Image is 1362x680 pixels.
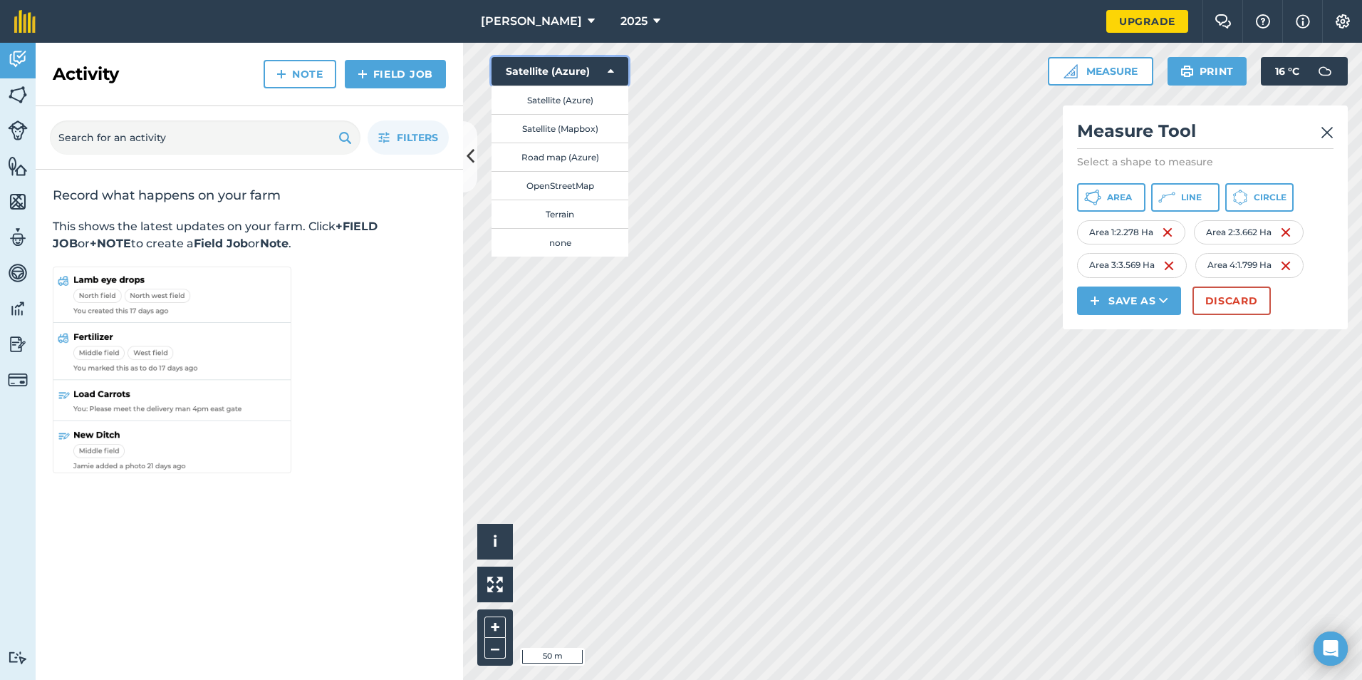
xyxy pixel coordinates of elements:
span: Area [1107,192,1132,203]
button: Road map (Azure) [492,143,628,171]
img: svg+xml;base64,PHN2ZyB4bWxucz0iaHR0cDovL3d3dy53My5vcmcvMjAwMC9zdmciIHdpZHRoPSI1NiIgaGVpZ2h0PSI2MC... [8,191,28,212]
img: svg+xml;base64,PHN2ZyB4bWxucz0iaHR0cDovL3d3dy53My5vcmcvMjAwMC9zdmciIHdpZHRoPSIyMiIgaGVpZ2h0PSIzMC... [1321,124,1334,141]
button: Print [1168,57,1247,86]
span: Filters [397,130,438,145]
img: svg+xml;base64,PHN2ZyB4bWxucz0iaHR0cDovL3d3dy53My5vcmcvMjAwMC9zdmciIHdpZHRoPSIxNCIgaGVpZ2h0PSIyNC... [276,66,286,83]
div: Area 4 : 1.799 Ha [1195,253,1304,277]
span: Circle [1254,192,1286,203]
img: svg+xml;base64,PD94bWwgdmVyc2lvbj0iMS4wIiBlbmNvZGluZz0idXRmLTgiPz4KPCEtLSBHZW5lcmF0b3I6IEFkb2JlIE... [8,370,28,390]
button: – [484,638,506,659]
img: svg+xml;base64,PHN2ZyB4bWxucz0iaHR0cDovL3d3dy53My5vcmcvMjAwMC9zdmciIHdpZHRoPSI1NiIgaGVpZ2h0PSI2MC... [8,84,28,105]
div: Area 1 : 2.278 Ha [1077,220,1185,244]
img: svg+xml;base64,PD94bWwgdmVyc2lvbj0iMS4wIiBlbmNvZGluZz0idXRmLTgiPz4KPCEtLSBHZW5lcmF0b3I6IEFkb2JlIE... [8,48,28,70]
h2: Activity [53,63,119,86]
img: Ruler icon [1064,64,1078,78]
span: i [493,532,497,550]
img: svg+xml;base64,PD94bWwgdmVyc2lvbj0iMS4wIiBlbmNvZGluZz0idXRmLTgiPz4KPCEtLSBHZW5lcmF0b3I6IEFkb2JlIE... [8,120,28,140]
img: A question mark icon [1254,14,1272,29]
img: A cog icon [1334,14,1351,29]
button: Line [1151,183,1220,212]
h2: Record what happens on your farm [53,187,446,204]
button: Save as [1077,287,1181,315]
a: Upgrade [1106,10,1188,33]
img: svg+xml;base64,PHN2ZyB4bWxucz0iaHR0cDovL3d3dy53My5vcmcvMjAwMC9zdmciIHdpZHRoPSIxNCIgaGVpZ2h0PSIyNC... [1090,292,1100,309]
span: [PERSON_NAME] [481,13,582,30]
img: svg+xml;base64,PD94bWwgdmVyc2lvbj0iMS4wIiBlbmNvZGluZz0idXRmLTgiPz4KPCEtLSBHZW5lcmF0b3I6IEFkb2JlIE... [8,651,28,664]
img: fieldmargin Logo [14,10,36,33]
img: svg+xml;base64,PHN2ZyB4bWxucz0iaHR0cDovL3d3dy53My5vcmcvMjAwMC9zdmciIHdpZHRoPSIxNCIgaGVpZ2h0PSIyNC... [358,66,368,83]
button: none [492,228,628,257]
button: Discard [1192,287,1271,315]
h2: Measure Tool [1077,120,1334,149]
span: 16 ° C [1275,57,1299,86]
button: Measure [1048,57,1153,86]
img: Four arrows, one pointing top left, one top right, one bottom right and the last bottom left [487,577,503,592]
img: svg+xml;base64,PHN2ZyB4bWxucz0iaHR0cDovL3d3dy53My5vcmcvMjAwMC9zdmciIHdpZHRoPSIxNiIgaGVpZ2h0PSIyNC... [1163,257,1175,274]
button: Filters [368,120,449,155]
img: svg+xml;base64,PHN2ZyB4bWxucz0iaHR0cDovL3d3dy53My5vcmcvMjAwMC9zdmciIHdpZHRoPSIxOSIgaGVpZ2h0PSIyNC... [1180,63,1194,80]
span: Line [1181,192,1202,203]
button: + [484,617,506,638]
a: Note [264,60,336,88]
button: Area [1077,183,1145,212]
button: Circle [1225,183,1294,212]
img: svg+xml;base64,PD94bWwgdmVyc2lvbj0iMS4wIiBlbmNvZGluZz0idXRmLTgiPz4KPCEtLSBHZW5lcmF0b3I6IEFkb2JlIE... [8,262,28,284]
span: 2025 [620,13,648,30]
strong: Field Job [194,237,248,250]
img: svg+xml;base64,PD94bWwgdmVyc2lvbj0iMS4wIiBlbmNvZGluZz0idXRmLTgiPz4KPCEtLSBHZW5lcmF0b3I6IEFkb2JlIE... [8,298,28,319]
img: svg+xml;base64,PD94bWwgdmVyc2lvbj0iMS4wIiBlbmNvZGluZz0idXRmLTgiPz4KPCEtLSBHZW5lcmF0b3I6IEFkb2JlIE... [8,227,28,248]
button: Satellite (Azure) [492,86,628,114]
img: svg+xml;base64,PHN2ZyB4bWxucz0iaHR0cDovL3d3dy53My5vcmcvMjAwMC9zdmciIHdpZHRoPSIxNiIgaGVpZ2h0PSIyNC... [1162,224,1173,241]
p: This shows the latest updates on your farm. Click or to create a or . [53,218,446,252]
strong: Note [260,237,288,250]
img: svg+xml;base64,PD94bWwgdmVyc2lvbj0iMS4wIiBlbmNvZGluZz0idXRmLTgiPz4KPCEtLSBHZW5lcmF0b3I6IEFkb2JlIE... [8,334,28,355]
strong: +NOTE [90,237,131,250]
button: 16 °C [1261,57,1348,86]
button: Satellite (Mapbox) [492,114,628,143]
img: svg+xml;base64,PHN2ZyB4bWxucz0iaHR0cDovL3d3dy53My5vcmcvMjAwMC9zdmciIHdpZHRoPSIxNiIgaGVpZ2h0PSIyNC... [1280,224,1291,241]
img: svg+xml;base64,PHN2ZyB4bWxucz0iaHR0cDovL3d3dy53My5vcmcvMjAwMC9zdmciIHdpZHRoPSIxNiIgaGVpZ2h0PSIyNC... [1280,257,1291,274]
button: Terrain [492,200,628,228]
div: Area 2 : 3.662 Ha [1194,220,1304,244]
button: i [477,524,513,560]
a: Field Job [345,60,446,88]
img: svg+xml;base64,PD94bWwgdmVyc2lvbj0iMS4wIiBlbmNvZGluZz0idXRmLTgiPz4KPCEtLSBHZW5lcmF0b3I6IEFkb2JlIE... [1311,57,1339,86]
div: Area 3 : 3.569 Ha [1077,253,1187,277]
img: svg+xml;base64,PHN2ZyB4bWxucz0iaHR0cDovL3d3dy53My5vcmcvMjAwMC9zdmciIHdpZHRoPSI1NiIgaGVpZ2h0PSI2MC... [8,155,28,177]
img: svg+xml;base64,PHN2ZyB4bWxucz0iaHR0cDovL3d3dy53My5vcmcvMjAwMC9zdmciIHdpZHRoPSIxOSIgaGVpZ2h0PSIyNC... [338,129,352,146]
button: Satellite (Azure) [492,57,628,86]
button: OpenStreetMap [492,171,628,200]
img: svg+xml;base64,PHN2ZyB4bWxucz0iaHR0cDovL3d3dy53My5vcmcvMjAwMC9zdmciIHdpZHRoPSIxNyIgaGVpZ2h0PSIxNy... [1296,13,1310,30]
input: Search for an activity [50,120,360,155]
p: Select a shape to measure [1077,155,1334,169]
div: Open Intercom Messenger [1314,632,1348,666]
img: Two speech bubbles overlapping with the left bubble in the forefront [1215,14,1232,29]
